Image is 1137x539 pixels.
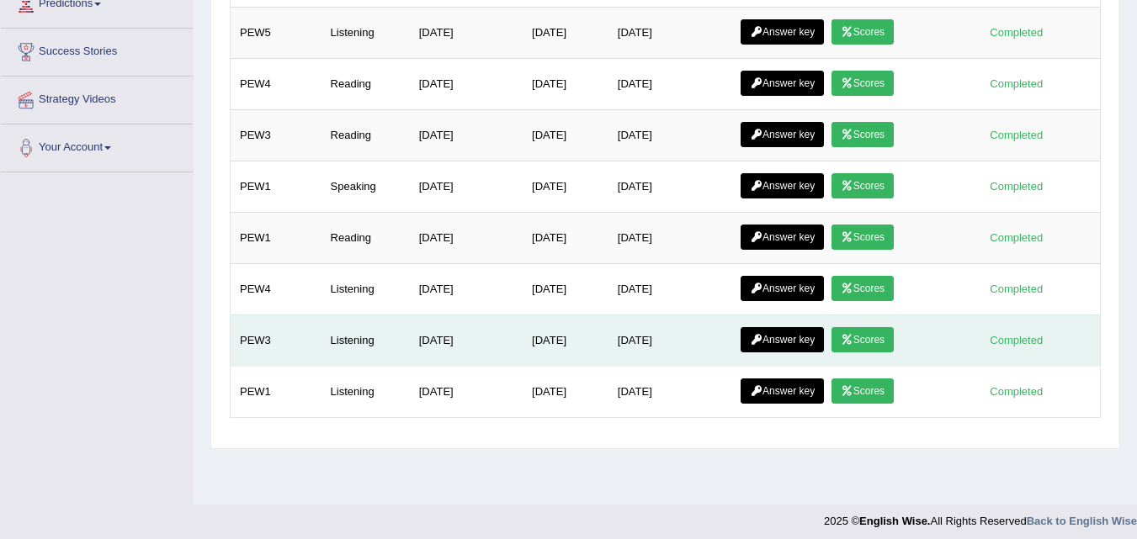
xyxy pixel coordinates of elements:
td: [DATE] [608,212,731,263]
a: Answer key [741,327,824,352]
td: Speaking [321,161,410,212]
td: [DATE] [410,366,523,417]
td: [DATE] [608,263,731,314]
a: Answer key [741,19,824,45]
div: Completed [984,126,1049,144]
a: Answer key [741,276,824,301]
td: Reading [321,212,410,263]
div: Completed [984,229,1049,246]
div: 2025 © All Rights Reserved [824,505,1137,529]
td: PEW1 [231,366,321,417]
a: Scores [831,378,894,404]
a: Scores [831,71,894,96]
td: Reading [321,58,410,109]
td: [DATE] [523,212,608,263]
td: Listening [321,314,410,366]
td: [DATE] [410,212,523,263]
td: [DATE] [410,109,523,161]
td: Reading [321,109,410,161]
a: Scores [831,276,894,301]
td: [DATE] [608,7,731,58]
td: [DATE] [608,161,731,212]
td: [DATE] [523,263,608,314]
a: Success Stories [1,29,193,71]
a: Scores [831,122,894,147]
td: PEW3 [231,109,321,161]
strong: English Wise. [859,515,930,527]
td: [DATE] [608,109,731,161]
a: Answer key [741,173,824,198]
a: Scores [831,19,894,45]
td: [DATE] [523,314,608,366]
a: Answer key [741,378,824,404]
div: Completed [984,177,1049,195]
td: [DATE] [410,314,523,366]
td: [DATE] [608,314,731,366]
td: PEW4 [231,58,321,109]
td: [DATE] [410,161,523,212]
a: Back to English Wise [1027,515,1137,527]
td: [DATE] [608,58,731,109]
a: Answer key [741,71,824,96]
td: PEW4 [231,263,321,314]
td: [DATE] [410,263,523,314]
div: Completed [984,75,1049,92]
td: Listening [321,366,410,417]
td: [DATE] [523,7,608,58]
td: Listening [321,7,410,58]
td: [DATE] [410,7,523,58]
td: [DATE] [608,366,731,417]
div: Completed [984,331,1049,349]
div: Completed [984,24,1049,41]
td: PEW5 [231,7,321,58]
a: Your Account [1,124,193,166]
td: PEW1 [231,212,321,263]
td: [DATE] [410,58,523,109]
a: Strategy Videos [1,77,193,119]
td: PEW1 [231,161,321,212]
a: Scores [831,225,894,250]
td: Listening [321,263,410,314]
a: Answer key [741,122,824,147]
a: Scores [831,173,894,198]
td: [DATE] [523,109,608,161]
td: [DATE] [523,58,608,109]
td: [DATE] [523,366,608,417]
a: Answer key [741,225,824,250]
td: PEW3 [231,314,321,366]
div: Completed [984,280,1049,298]
div: Completed [984,383,1049,400]
td: [DATE] [523,161,608,212]
a: Scores [831,327,894,352]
